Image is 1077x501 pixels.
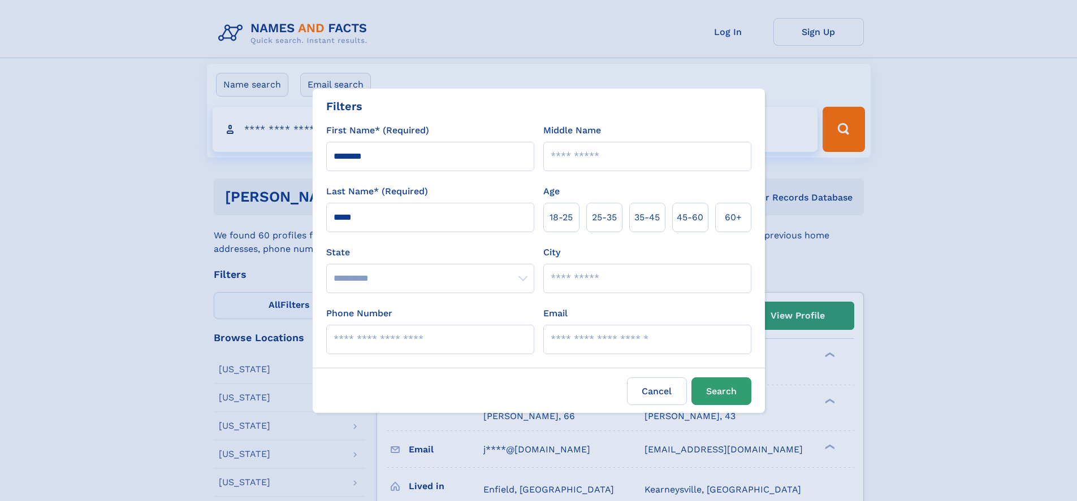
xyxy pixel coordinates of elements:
[725,211,742,224] span: 60+
[691,377,751,405] button: Search
[326,185,428,198] label: Last Name* (Required)
[326,124,429,137] label: First Name* (Required)
[326,307,392,320] label: Phone Number
[543,246,560,259] label: City
[543,124,601,137] label: Middle Name
[550,211,573,224] span: 18‑25
[627,377,687,405] label: Cancel
[543,307,568,320] label: Email
[677,211,703,224] span: 45‑60
[543,185,560,198] label: Age
[634,211,660,224] span: 35‑45
[592,211,617,224] span: 25‑35
[326,98,362,115] div: Filters
[326,246,534,259] label: State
